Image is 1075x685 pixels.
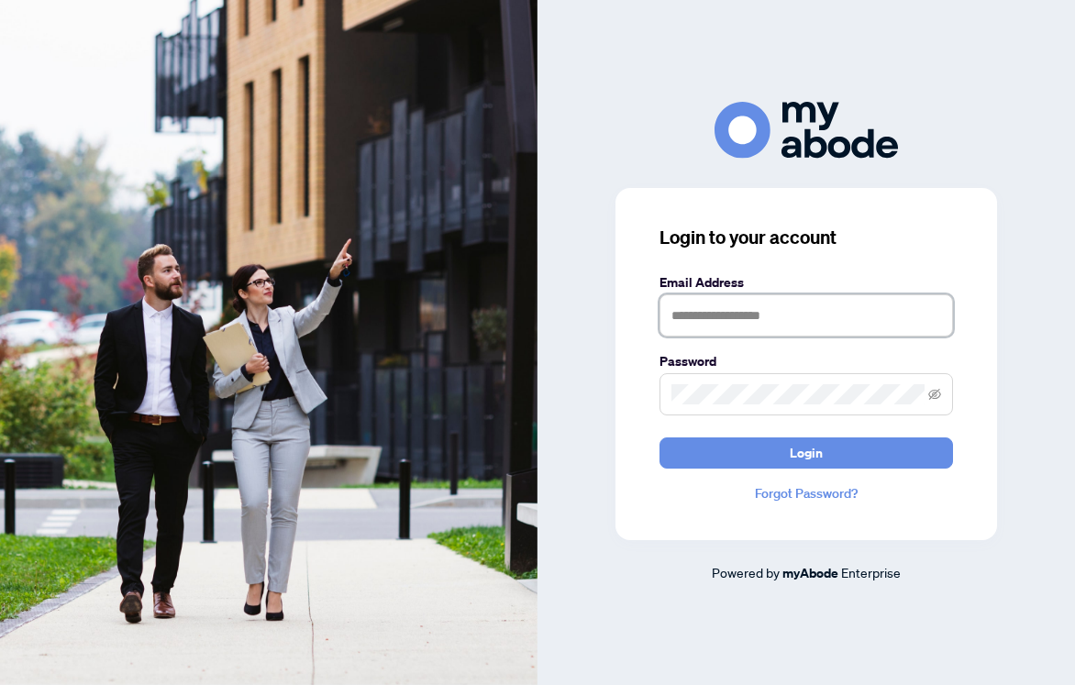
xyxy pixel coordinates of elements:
span: Enterprise [841,564,901,580]
button: Login [659,437,953,469]
span: Login [790,438,823,468]
h3: Login to your account [659,225,953,250]
img: ma-logo [715,102,898,158]
a: myAbode [782,563,838,583]
span: Powered by [712,564,780,580]
label: Email Address [659,272,953,293]
span: eye-invisible [928,388,941,401]
a: Forgot Password? [659,483,953,503]
label: Password [659,351,953,371]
